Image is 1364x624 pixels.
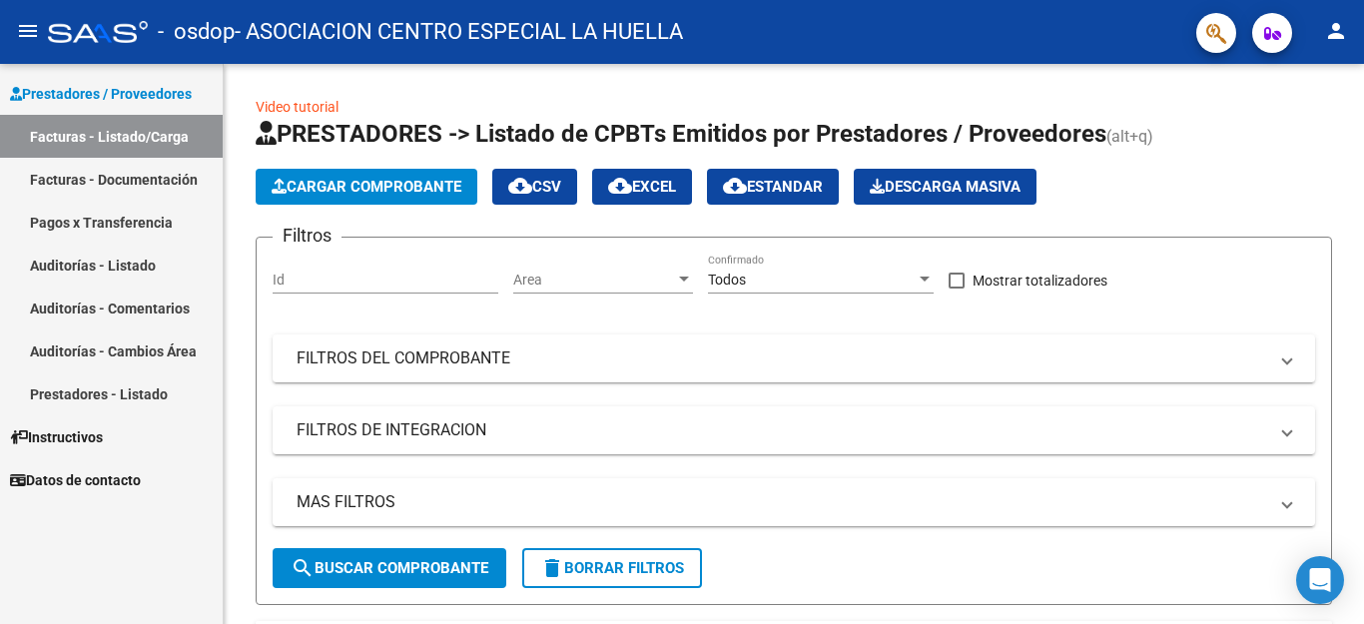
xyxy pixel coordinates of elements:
button: Cargar Comprobante [256,169,477,205]
div: Open Intercom Messenger [1296,556,1344,604]
mat-icon: menu [16,19,40,43]
span: Todos [708,272,746,288]
mat-panel-title: MAS FILTROS [297,491,1267,513]
button: CSV [492,169,577,205]
mat-expansion-panel-header: FILTROS DE INTEGRACION [273,406,1315,454]
mat-panel-title: FILTROS DE INTEGRACION [297,419,1267,441]
button: Descarga Masiva [854,169,1036,205]
span: CSV [508,178,561,196]
span: Borrar Filtros [540,559,684,577]
button: Buscar Comprobante [273,548,506,588]
mat-expansion-panel-header: MAS FILTROS [273,478,1315,526]
span: (alt+q) [1106,127,1153,146]
mat-icon: cloud_download [508,174,532,198]
span: Datos de contacto [10,469,141,491]
mat-icon: cloud_download [723,174,747,198]
span: Descarga Masiva [870,178,1021,196]
mat-icon: search [291,556,315,580]
span: Mostrar totalizadores [973,269,1107,293]
span: - osdop [158,10,235,54]
button: EXCEL [592,169,692,205]
mat-panel-title: FILTROS DEL COMPROBANTE [297,347,1267,369]
button: Borrar Filtros [522,548,702,588]
span: EXCEL [608,178,676,196]
mat-expansion-panel-header: FILTROS DEL COMPROBANTE [273,334,1315,382]
span: Buscar Comprobante [291,559,488,577]
span: Instructivos [10,426,103,448]
mat-icon: cloud_download [608,174,632,198]
span: Estandar [723,178,823,196]
mat-icon: delete [540,556,564,580]
a: Video tutorial [256,99,339,115]
span: - ASOCIACION CENTRO ESPECIAL LA HUELLA [235,10,683,54]
mat-icon: person [1324,19,1348,43]
button: Estandar [707,169,839,205]
span: Prestadores / Proveedores [10,83,192,105]
span: PRESTADORES -> Listado de CPBTs Emitidos por Prestadores / Proveedores [256,120,1106,148]
span: Cargar Comprobante [272,178,461,196]
app-download-masive: Descarga masiva de comprobantes (adjuntos) [854,169,1036,205]
h3: Filtros [273,222,341,250]
span: Area [513,272,675,289]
